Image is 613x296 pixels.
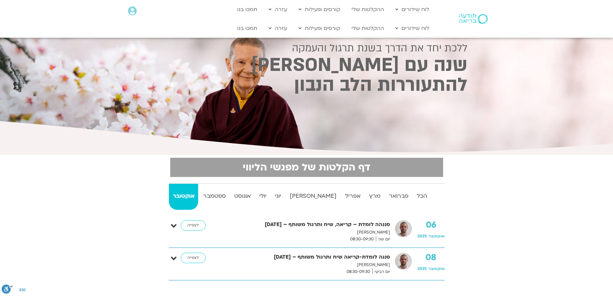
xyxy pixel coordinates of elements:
p: [PERSON_NAME] [220,262,390,268]
h2: שנה עם [PERSON_NAME] [146,57,467,74]
a: ספטמבר [199,184,229,210]
span: 2025 [417,266,427,271]
a: יוני [271,184,285,210]
strong: יולי [256,191,270,201]
img: תודעה בריאה [459,14,488,24]
a: לצפייה [181,220,206,231]
strong: סנגה לומדת-קריאה שיח ותרגול משותף – [DATE] [220,253,390,262]
strong: 06 [417,220,445,230]
strong: [PERSON_NAME] [286,191,340,201]
a: הכל [413,184,431,210]
span: אוקטובר [428,266,445,271]
span: 08:30-09:30 [348,236,376,243]
strong: יוני [271,191,285,201]
strong: הכל [413,191,431,201]
a: ההקלטות שלי [348,3,387,16]
strong: פברואר [385,191,412,201]
h2: להתעוררות הלב הנבון [146,76,467,94]
a: פברואר [385,184,412,210]
span: יום רביעי [372,268,390,275]
strong: ספטמבר [199,191,229,201]
a: מרץ [365,184,384,210]
span: אוקטובר [428,234,445,239]
a: עזרה [265,22,290,34]
a: יולי [256,184,270,210]
a: עזרה [265,3,290,16]
a: לוח שידורים [392,3,432,16]
strong: אוקטובר [169,191,198,201]
h2: דף הקלטות של מפגשי הליווי [174,162,439,173]
a: לצפייה [181,253,206,263]
a: תמכו בנו [234,3,261,16]
a: קורסים ופעילות [295,22,343,34]
a: לוח שידורים [392,22,432,34]
a: קורסים ופעילות [295,3,343,16]
strong: מרץ [365,191,384,201]
strong: אפריל [341,191,364,201]
strong: אוגוסט [231,191,254,201]
strong: סנגהה לומדת – קריאה, שיח ותרגול משותף – [DATE] [220,220,390,229]
span: יום שני [376,236,390,243]
span: 2025 [417,234,427,239]
a: אפריל [341,184,364,210]
a: אוגוסט [231,184,254,210]
h2: ללכת יחד את הדרך בשנת תרגול והעמקה [146,42,467,54]
strong: 08 [417,253,445,262]
p: [PERSON_NAME] [220,229,390,236]
a: אוקטובר [169,184,198,210]
a: ההקלטות שלי [348,22,387,34]
a: [PERSON_NAME] [286,184,340,210]
a: תמכו בנו [234,22,261,34]
span: 08:30-09:30 [344,268,372,275]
